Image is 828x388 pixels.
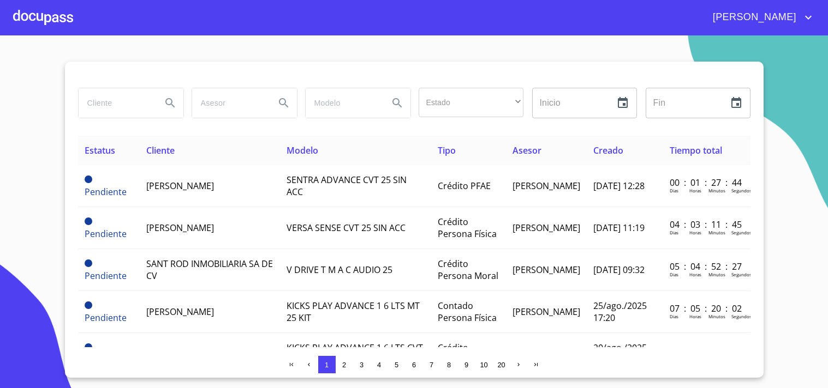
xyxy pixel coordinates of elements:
span: Pendiente [85,259,92,267]
p: Minutos [708,271,725,277]
span: 20/ago./2025 17:50 [593,342,647,366]
span: Tipo [438,144,456,156]
p: 04 : 03 : 11 : 45 [670,219,743,231]
span: 7 [430,361,433,369]
span: 9 [464,361,468,369]
input: search [79,88,153,118]
span: Crédito Persona Física [438,342,497,366]
span: Modelo [287,144,318,156]
button: account of current user [705,9,815,26]
input: search [306,88,380,118]
button: Search [271,90,297,116]
p: Dias [670,187,678,193]
span: Crédito PFAE [438,180,491,192]
span: [PERSON_NAME] [146,180,214,192]
span: 20 [497,361,505,369]
button: 10 [475,356,493,373]
span: Pendiente [85,217,92,225]
button: 6 [406,356,423,373]
span: KICKS PLAY ADVANCE 1 6 LTS MT 25 KIT [287,300,420,324]
p: Minutos [708,187,725,193]
p: 07 : 05 : 20 : 02 [670,302,743,314]
p: Dias [670,271,678,277]
input: search [192,88,266,118]
span: 4 [377,361,381,369]
span: SENTRA ADVANCE CVT 25 SIN ACC [287,174,407,198]
span: [PERSON_NAME] [146,222,214,234]
span: [PERSON_NAME] [513,222,580,234]
button: 4 [371,356,388,373]
span: Contado Persona Física [438,300,497,324]
span: Pendiente [85,228,127,240]
span: Pendiente [85,312,127,324]
span: Crédito Persona Física [438,216,497,240]
p: Horas [689,187,701,193]
p: Minutos [708,229,725,235]
span: Pendiente [85,270,127,282]
span: [DATE] 09:32 [593,264,645,276]
span: 2 [342,361,346,369]
span: 25/ago./2025 17:20 [593,300,647,324]
span: Pendiente [85,343,92,351]
p: Horas [689,271,701,277]
span: SANT ROD INMOBILIARIA SA DE CV [146,258,273,282]
p: Horas [689,229,701,235]
button: 7 [423,356,440,373]
span: 1 [325,361,329,369]
span: Pendiente [85,301,92,309]
span: Tiempo total [670,144,722,156]
p: 00 : 01 : 27 : 44 [670,177,743,189]
span: Asesor [513,144,541,156]
button: Search [157,90,183,116]
span: [PERSON_NAME] [513,180,580,192]
span: Estatus [85,144,115,156]
p: Segundos [731,313,752,319]
button: 9 [458,356,475,373]
p: 05 : 04 : 52 : 27 [670,260,743,272]
span: Cliente [146,144,175,156]
p: 18 : 20 : 04 : 40 [670,344,743,356]
span: 10 [480,361,487,369]
span: Pendiente [85,175,92,183]
button: 1 [318,356,336,373]
span: [PERSON_NAME] [705,9,802,26]
span: 6 [412,361,416,369]
span: 5 [395,361,398,369]
span: [PERSON_NAME] [146,306,214,318]
p: Segundos [731,229,752,235]
p: Segundos [731,187,752,193]
p: Dias [670,313,678,319]
button: 2 [336,356,353,373]
span: Crédito Persona Moral [438,258,498,282]
span: 8 [447,361,451,369]
button: 3 [353,356,371,373]
span: [DATE] 12:28 [593,180,645,192]
span: Pendiente [85,186,127,198]
button: Search [384,90,410,116]
button: 20 [493,356,510,373]
span: KICKS PLAY ADVANCE 1 6 LTS CVT 25 KIT [287,342,423,366]
span: [PERSON_NAME] [513,306,580,318]
p: Minutos [708,313,725,319]
span: 3 [360,361,364,369]
span: VERSA SENSE CVT 25 SIN ACC [287,222,406,234]
span: V DRIVE T M A C AUDIO 25 [287,264,392,276]
span: [DATE] 11:19 [593,222,645,234]
button: 8 [440,356,458,373]
p: Segundos [731,271,752,277]
span: Creado [593,144,623,156]
p: Dias [670,229,678,235]
button: 5 [388,356,406,373]
p: Horas [689,313,701,319]
div: ​ [419,88,523,117]
span: [PERSON_NAME] [513,264,580,276]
